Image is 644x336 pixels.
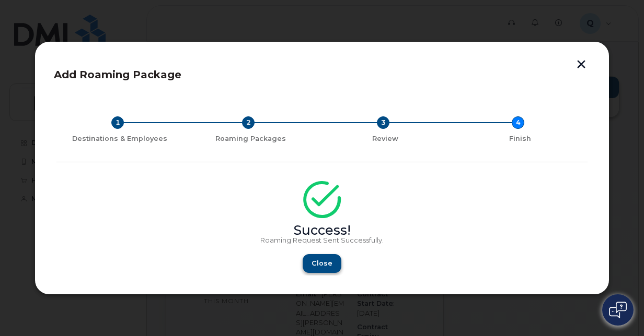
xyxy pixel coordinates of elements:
[187,135,314,143] div: Roaming Packages
[54,68,181,81] span: Add Roaming Package
[61,135,179,143] div: Destinations & Employees
[312,258,332,268] span: Close
[609,302,627,318] img: Open chat
[322,135,448,143] div: Review
[377,116,389,129] div: 3
[56,236,588,245] p: Roaming Request Sent Successfully.
[242,116,255,129] div: 2
[56,226,588,235] div: Success!
[303,254,341,273] button: Close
